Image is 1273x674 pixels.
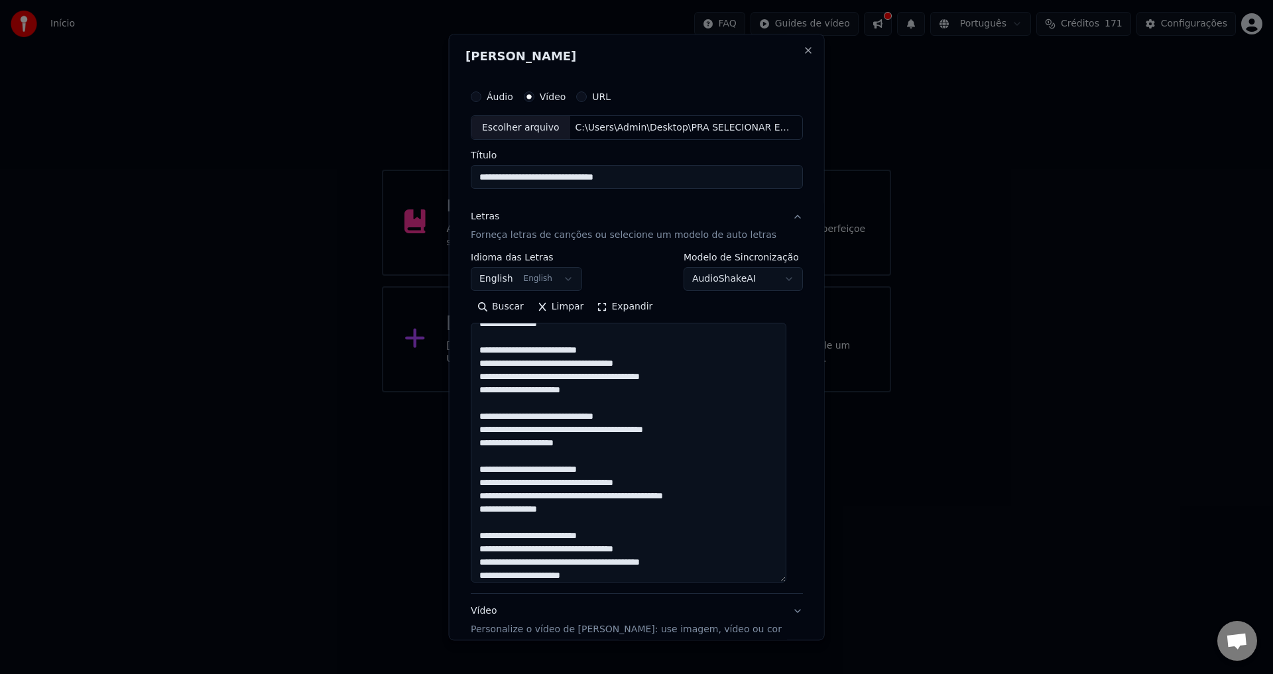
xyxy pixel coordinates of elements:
button: Buscar [471,297,530,318]
div: Escolher arquivo [471,116,570,140]
label: Título [471,151,803,160]
h2: [PERSON_NAME] [465,50,808,62]
p: Personalize o vídeo de [PERSON_NAME]: use imagem, vídeo ou cor [471,624,782,637]
div: Vídeo [471,605,782,637]
label: Áudio [487,92,513,101]
button: Limpar [530,297,590,318]
div: Letras [471,211,499,224]
button: Expandir [590,297,659,318]
button: LetrasForneça letras de canções ou selecione um modelo de auto letras [471,200,803,253]
p: Forneça letras de canções ou selecione um modelo de auto letras [471,229,776,243]
label: Modelo de Sincronização [683,253,802,262]
div: LetrasForneça letras de canções ou selecione um modelo de auto letras [471,253,803,594]
label: Vídeo [539,92,566,101]
label: URL [592,92,611,101]
div: C:\Users\Admin\Desktop\PRA SELECIONAR E FAZER\MULHER GELADA - Netto Brito Clipe Oficial.mp4 [570,121,795,135]
button: VídeoPersonalize o vídeo de [PERSON_NAME]: use imagem, vídeo ou cor [471,594,803,647]
label: Idioma das Letras [471,253,582,262]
